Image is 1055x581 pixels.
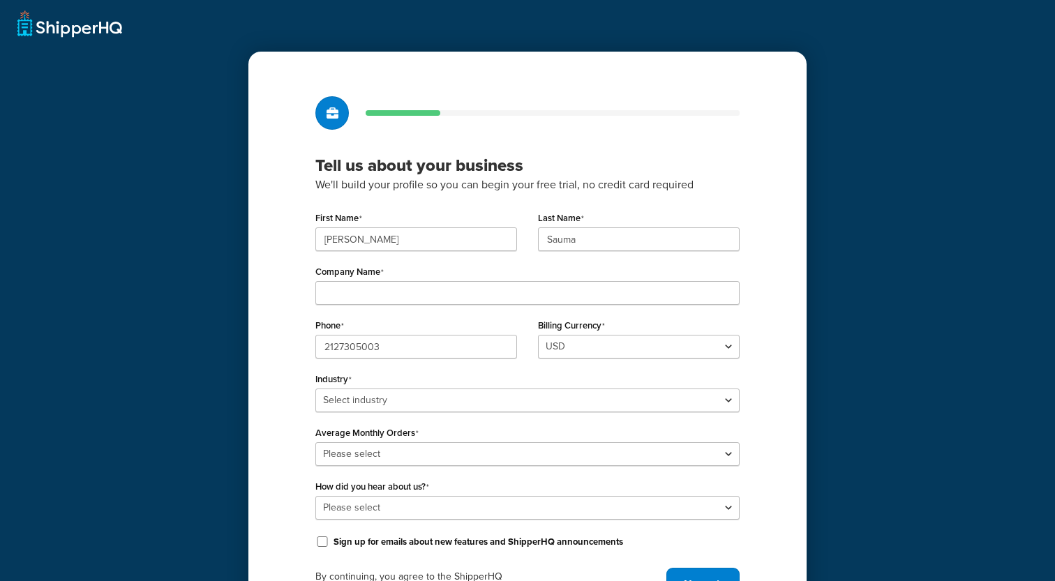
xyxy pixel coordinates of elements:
[315,428,419,439] label: Average Monthly Orders
[315,266,384,278] label: Company Name
[315,213,362,224] label: First Name
[334,536,623,548] label: Sign up for emails about new features and ShipperHQ announcements
[315,176,740,194] p: We'll build your profile so you can begin your free trial, no credit card required
[538,320,605,331] label: Billing Currency
[315,155,740,176] h3: Tell us about your business
[315,481,429,492] label: How did you hear about us?
[315,374,352,385] label: Industry
[315,320,344,331] label: Phone
[538,213,584,224] label: Last Name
